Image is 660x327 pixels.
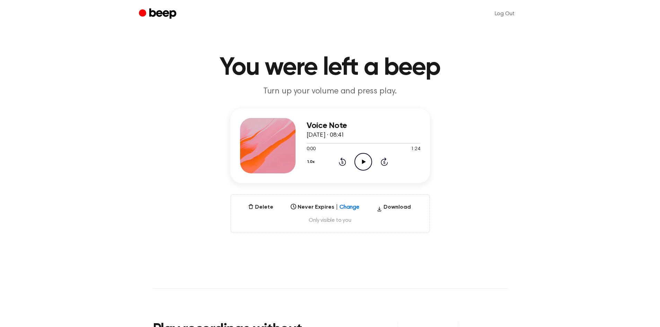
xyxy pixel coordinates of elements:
span: 0:00 [307,146,316,153]
span: 1:24 [411,146,420,153]
button: Download [374,203,414,214]
h3: Voice Note [307,121,420,130]
p: Turn up your volume and press play. [197,86,463,97]
a: Log Out [488,6,521,22]
span: Only visible to you [239,217,421,224]
h1: You were left a beep [153,55,508,80]
span: [DATE] · 08:41 [307,132,345,138]
button: Delete [245,203,276,211]
button: 1.0x [307,156,317,168]
a: Beep [139,7,178,21]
